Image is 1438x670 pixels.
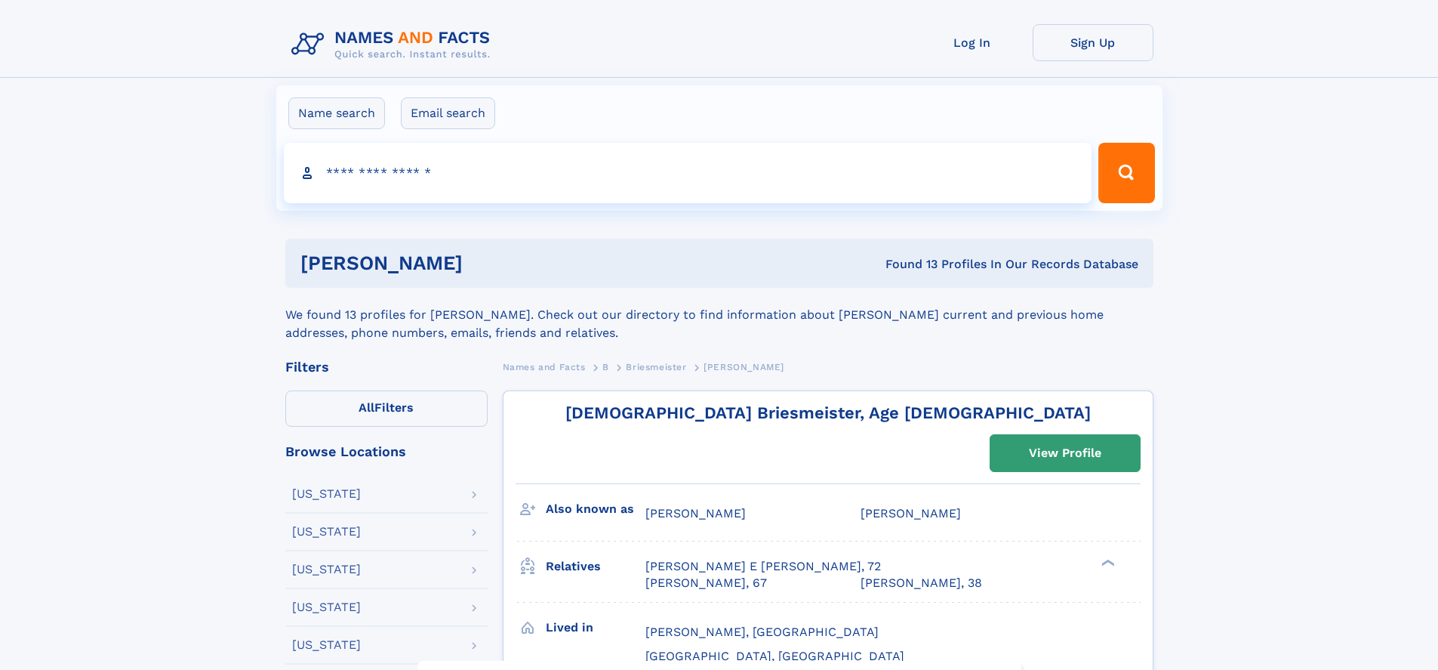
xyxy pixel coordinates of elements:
span: [PERSON_NAME] [704,362,784,372]
a: [DEMOGRAPHIC_DATA] Briesmeister, Age [DEMOGRAPHIC_DATA] [565,403,1091,422]
div: ❯ [1098,557,1116,567]
img: Logo Names and Facts [285,24,503,65]
a: Names and Facts [503,357,586,376]
h3: Lived in [546,615,645,641]
button: Search Button [1098,143,1154,203]
div: We found 13 profiles for [PERSON_NAME]. Check out our directory to find information about [PERSON... [285,288,1153,342]
div: [US_STATE] [292,563,361,576]
div: [US_STATE] [292,601,361,613]
a: View Profile [990,435,1140,471]
span: Briesmeister [626,362,686,372]
div: Filters [285,360,488,374]
a: [PERSON_NAME], 67 [645,575,767,591]
input: search input [284,143,1092,203]
div: [US_STATE] [292,639,361,651]
label: Email search [401,97,495,129]
span: [PERSON_NAME] [645,506,746,520]
div: Browse Locations [285,445,488,459]
div: View Profile [1029,436,1101,471]
h1: [PERSON_NAME] [300,254,674,273]
span: [PERSON_NAME], [GEOGRAPHIC_DATA] [645,625,879,639]
span: All [359,400,374,415]
a: Log In [912,24,1033,61]
label: Filters [285,391,488,427]
label: Name search [288,97,385,129]
span: [PERSON_NAME] [861,506,961,520]
a: [PERSON_NAME], 38 [861,575,982,591]
div: Found 13 Profiles In Our Records Database [674,256,1138,273]
h3: Relatives [546,554,645,579]
span: [GEOGRAPHIC_DATA], [GEOGRAPHIC_DATA] [645,649,904,663]
a: Sign Up [1033,24,1153,61]
div: [US_STATE] [292,488,361,500]
span: B [602,362,609,372]
a: B [602,357,609,376]
a: Briesmeister [626,357,686,376]
a: [PERSON_NAME] E [PERSON_NAME], 72 [645,558,881,575]
h3: Also known as [546,496,645,522]
div: [US_STATE] [292,526,361,538]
